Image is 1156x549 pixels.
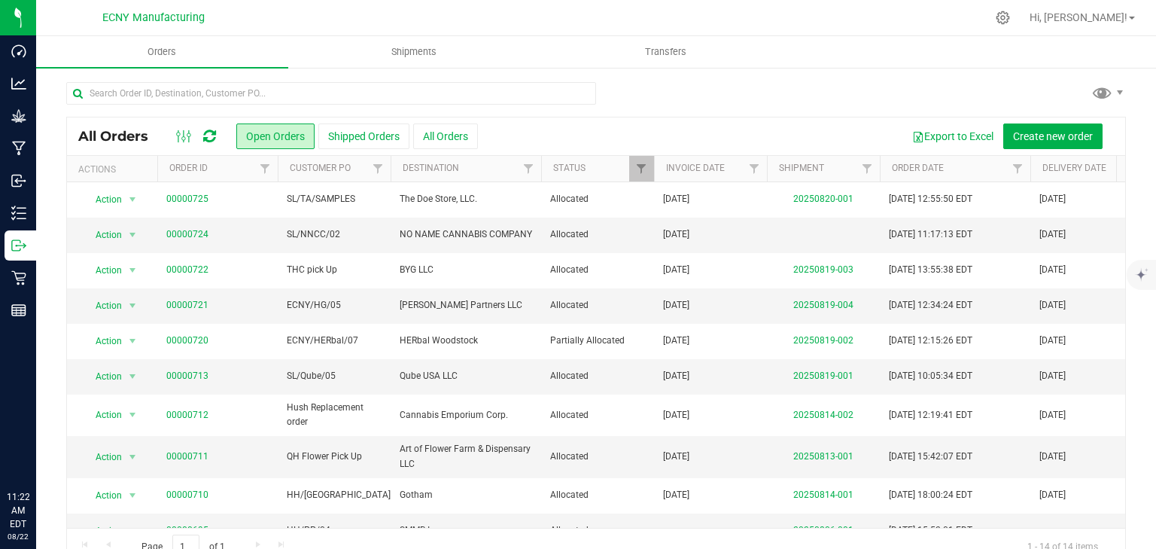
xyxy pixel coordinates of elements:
span: [DATE] [663,334,689,348]
a: 00000722 [166,263,208,277]
span: select [123,404,142,425]
span: Allocated [550,298,645,313]
span: Shipments [371,45,457,59]
span: [DATE] [1039,334,1066,348]
a: Filter [629,156,654,181]
inline-svg: Outbound [11,238,26,253]
a: Filter [1005,156,1030,181]
span: Hush Replacement order [287,401,382,429]
inline-svg: Grow [11,108,26,124]
a: 20250814-001 [793,490,853,500]
a: Invoice Date [666,163,725,173]
span: ECNY/HG/05 [287,298,382,313]
span: Allocated [550,263,645,277]
input: Search Order ID, Destination, Customer PO... [66,82,596,105]
a: Delivery Date [1042,163,1106,173]
span: Action [82,331,123,352]
span: [DATE] [1039,369,1066,383]
span: ECNY Manufacturing [102,11,205,24]
a: 20250819-003 [793,264,853,275]
a: 00000720 [166,334,208,348]
inline-svg: Manufacturing [11,141,26,156]
span: Action [82,189,123,210]
span: Action [82,404,123,425]
span: select [123,520,142,541]
a: Customer PO [290,163,351,173]
span: [DATE] [1039,450,1066,464]
span: QH Flower Pick Up [287,450,382,464]
inline-svg: Dashboard [11,44,26,59]
inline-svg: Inventory [11,206,26,221]
a: 00000725 [166,192,208,206]
a: Filter [855,156,880,181]
span: Art of Flower Farm & Dispensary LLC [400,442,532,471]
inline-svg: Retail [11,270,26,285]
inline-svg: Reports [11,303,26,318]
span: [DATE] [1039,227,1066,242]
p: 11:22 AM EDT [7,490,29,531]
span: Allocated [550,408,645,422]
a: Order Date [892,163,944,173]
span: [DATE] 13:55:38 EDT [889,263,972,277]
button: Export to Excel [902,124,1003,149]
button: All Orders [413,124,478,149]
iframe: Resource center unread badge [44,426,62,444]
span: Partially Allocated [550,334,645,348]
span: [DATE] [663,450,689,464]
span: BYG LLC [400,263,532,277]
span: select [123,447,142,468]
a: Filter [742,156,767,181]
a: Order ID [169,163,208,173]
span: [DATE] 11:17:13 EDT [889,227,972,242]
a: 00000710 [166,488,208,502]
span: Action [82,520,123,541]
a: 00000712 [166,408,208,422]
span: Cannabis Emporium Corp. [400,408,532,422]
span: NO NAME CANNABIS COMPANY [400,227,532,242]
span: THC pick Up [287,263,382,277]
div: Manage settings [993,11,1012,25]
span: [DATE] [663,227,689,242]
a: 20250819-002 [793,335,853,346]
a: 20250820-001 [793,194,853,204]
a: Destination [403,163,459,173]
span: [DATE] [663,369,689,383]
a: Status [553,163,586,173]
span: select [123,366,142,387]
span: [DATE] 15:42:07 EDT [889,450,972,464]
span: select [123,331,142,352]
span: Hi, [PERSON_NAME]! [1030,11,1127,23]
span: [DATE] 12:55:50 EDT [889,192,972,206]
span: [DATE] [663,408,689,422]
span: select [123,260,142,281]
span: select [123,189,142,210]
span: [DATE] [663,488,689,502]
a: Shipments [288,36,540,68]
span: ECNY/HERbal/07 [287,334,382,348]
span: [DATE] 10:05:34 EDT [889,369,972,383]
a: Filter [516,156,541,181]
span: Action [82,260,123,281]
a: 20250819-001 [793,371,853,381]
a: 00000711 [166,450,208,464]
span: Allocated [550,369,645,383]
button: Create new order [1003,124,1103,149]
span: Allocated [550,523,645,538]
span: [DATE] 15:52:01 EDT [889,523,972,538]
a: 00000721 [166,298,208,313]
a: Transfers [540,36,792,68]
a: Filter [253,156,278,181]
span: Action [82,485,123,506]
span: Action [82,447,123,468]
span: Action [82,295,123,316]
span: [DATE] 18:00:24 EDT [889,488,972,502]
span: [DATE] [663,298,689,313]
iframe: Resource center [15,429,60,474]
div: Actions [78,164,151,175]
span: Allocated [550,192,645,206]
span: Gotham [400,488,532,502]
span: Allocated [550,488,645,502]
span: SL/NNCC/02 [287,227,382,242]
a: 20250813-001 [793,451,853,462]
span: select [123,224,142,246]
